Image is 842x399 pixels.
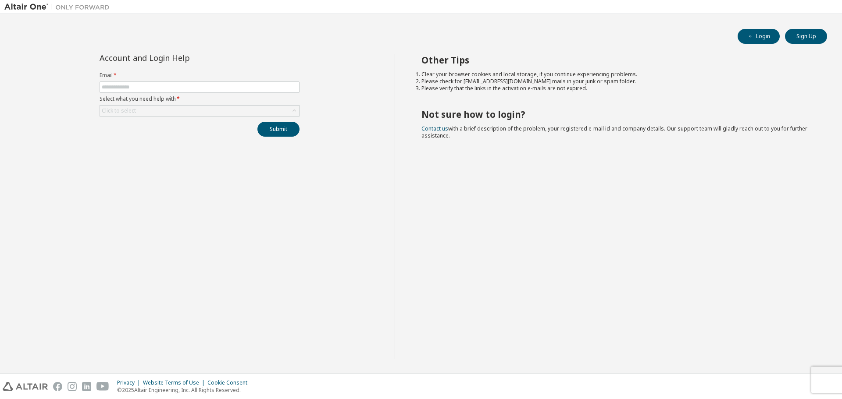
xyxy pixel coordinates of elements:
h2: Other Tips [421,54,812,66]
label: Email [100,72,300,79]
div: Cookie Consent [207,379,253,386]
p: © 2025 Altair Engineering, Inc. All Rights Reserved. [117,386,253,394]
img: instagram.svg [68,382,77,391]
li: Clear your browser cookies and local storage, if you continue experiencing problems. [421,71,812,78]
span: with a brief description of the problem, your registered e-mail id and company details. Our suppo... [421,125,807,139]
div: Website Terms of Use [143,379,207,386]
button: Sign Up [785,29,827,44]
li: Please check for [EMAIL_ADDRESS][DOMAIN_NAME] mails in your junk or spam folder. [421,78,812,85]
img: Altair One [4,3,114,11]
h2: Not sure how to login? [421,109,812,120]
li: Please verify that the links in the activation e-mails are not expired. [421,85,812,92]
div: Click to select [100,106,299,116]
img: altair_logo.svg [3,382,48,391]
img: linkedin.svg [82,382,91,391]
div: Account and Login Help [100,54,260,61]
div: Click to select [102,107,136,114]
img: youtube.svg [96,382,109,391]
img: facebook.svg [53,382,62,391]
a: Contact us [421,125,448,132]
button: Submit [257,122,300,137]
div: Privacy [117,379,143,386]
button: Login [738,29,780,44]
label: Select what you need help with [100,95,300,102]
